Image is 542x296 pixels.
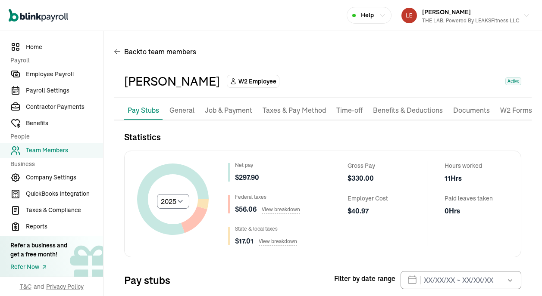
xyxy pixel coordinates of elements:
[114,41,196,62] button: Backto team members
[26,86,103,95] span: Payroll Settings
[238,77,276,86] span: W2 Employee
[262,206,300,214] span: View breakdown
[10,262,67,271] a: Refer Now
[334,273,395,284] span: Filter by date range
[336,105,363,116] p: Time-off
[26,189,103,198] span: QuickBooks Integration
[26,222,103,231] span: Reports
[46,282,84,291] span: Privacy Policy
[10,132,98,141] span: People
[235,193,300,201] div: Federal taxes
[401,271,521,289] input: XX/XX/XX ~ XX/XX/XX
[124,46,196,57] span: Back
[263,105,326,116] p: Taxes & Pay Method
[347,7,392,24] button: Help
[235,173,259,183] span: $ 297.90
[124,273,170,287] h3: Pay stubs
[124,131,521,144] h3: Statistics
[422,17,520,25] div: THE LAB, Powered by LEAKSFitness LLC
[20,282,31,291] span: T&C
[348,161,388,170] span: Gross Pay
[373,105,443,116] p: Benefits & Deductions
[205,105,252,116] p: Job & Payment
[26,102,103,111] span: Contractor Payments
[10,241,67,259] div: Refer a business and get a free month!
[235,204,257,215] span: $ 56.06
[500,105,532,116] p: W2 Forms
[9,3,68,28] nav: Global
[348,194,388,203] span: Employer Cost
[26,70,103,79] span: Employee Payroll
[235,225,297,233] div: State & local taxes
[445,194,493,203] span: Paid leaves taken
[26,146,103,155] span: Team Members
[445,161,493,170] span: Hours worked
[26,173,103,182] span: Company Settings
[259,237,297,246] span: View breakdown
[26,119,103,128] span: Benefits
[499,255,542,296] iframe: Chat Widget
[128,105,159,115] p: Pay Stubs
[26,206,103,215] span: Taxes & Compliance
[505,77,521,85] span: Active
[140,46,196,57] span: to team members
[445,173,493,184] span: 11 Hrs
[348,206,388,216] span: $ 40.97
[124,72,220,90] div: [PERSON_NAME]
[445,206,493,216] span: 0 Hrs
[169,105,194,116] p: General
[10,160,98,169] span: Business
[398,5,533,26] button: [PERSON_NAME]THE LAB, Powered by LEAKSFitness LLC
[235,236,254,247] span: $ 17.01
[361,11,374,20] span: Help
[348,173,388,184] span: $ 330.00
[453,105,490,116] p: Documents
[10,56,98,65] span: Payroll
[26,43,103,52] span: Home
[235,161,259,169] div: Net pay
[422,8,471,16] span: [PERSON_NAME]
